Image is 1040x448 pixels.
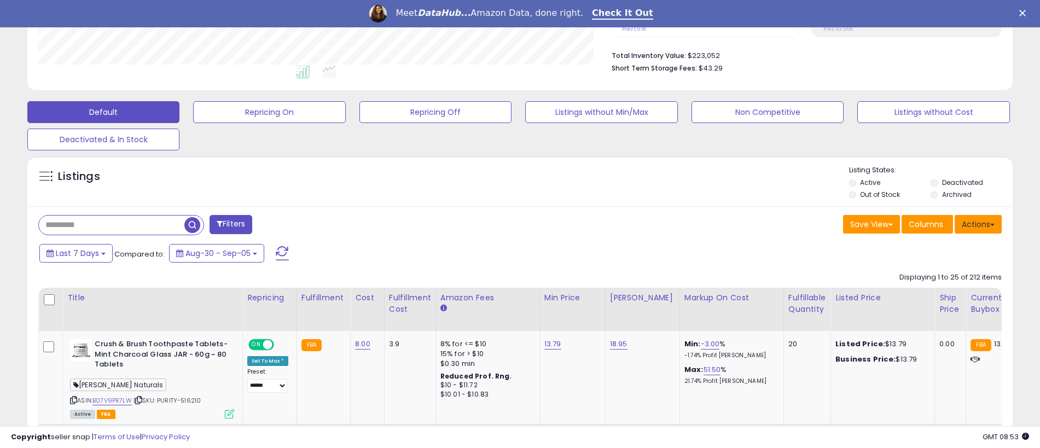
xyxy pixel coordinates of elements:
div: [PERSON_NAME] [610,292,675,304]
a: 13.79 [544,339,561,350]
button: Actions [955,215,1002,234]
label: Archived [942,190,972,199]
img: 41f2DJSX4fL._SL40_.jpg [70,339,92,361]
div: 8% for <= $10 [440,339,531,349]
b: Crush & Brush Toothpaste Tablets-Mint Charcoal Glass JAR - 60g ~ 80 Tablets [95,339,228,373]
div: Fulfillable Quantity [788,292,826,315]
div: Meet Amazon Data, done right. [396,8,583,19]
a: B07V9PR7LW [92,396,132,405]
div: $0.30 min [440,359,531,369]
h5: Listings [58,169,100,184]
div: 3.9 [389,339,427,349]
label: Deactivated [942,178,983,187]
div: Cost [355,292,380,304]
div: ASIN: [70,339,234,417]
a: 8.00 [355,339,370,350]
small: Prev: 1,578 [622,26,646,32]
a: Privacy Policy [142,432,190,442]
div: $10.01 - $10.83 [440,390,531,399]
button: Filters [210,215,252,234]
a: Check It Out [592,8,653,20]
b: Max: [684,364,704,375]
div: Min Price [544,292,601,304]
p: Listing States: [849,165,1013,176]
span: 13.76 [994,339,1011,349]
span: OFF [272,340,290,350]
span: Aug-30 - Sep-05 [185,248,251,259]
b: Listed Price: [835,339,885,349]
div: 0.00 [939,339,957,349]
a: 18.95 [610,339,628,350]
button: Aug-30 - Sep-05 [169,244,264,263]
span: FBA [97,410,115,419]
span: $43.29 [699,63,723,73]
i: DataHub... [417,8,470,18]
b: Business Price: [835,354,896,364]
div: Fulfillment Cost [389,292,431,315]
label: Active [860,178,880,187]
div: % [684,365,775,385]
th: The percentage added to the cost of goods (COGS) that forms the calculator for Min & Max prices. [679,288,783,331]
p: 21.74% Profit [PERSON_NAME] [684,377,775,385]
button: Default [27,101,179,123]
button: Last 7 Days [39,244,113,263]
span: Columns [909,219,943,230]
span: Compared to: [114,249,165,259]
div: seller snap | | [11,432,190,443]
div: Preset: [247,368,288,393]
b: Short Term Storage Fees: [612,63,697,73]
div: Markup on Cost [684,292,779,304]
div: Ship Price [939,292,961,315]
small: FBA [301,339,322,351]
div: % [684,339,775,359]
div: $10 - $11.72 [440,381,531,390]
div: 20 [788,339,822,349]
div: Displaying 1 to 25 of 212 items [899,272,1002,283]
div: Amazon Fees [440,292,535,304]
div: Title [67,292,238,304]
div: Listed Price [835,292,930,304]
img: Profile image for Georgie [369,5,387,22]
small: FBA [971,339,991,351]
button: Repricing On [193,101,345,123]
small: Prev: 43.55% [823,26,853,32]
b: Min: [684,339,701,349]
label: Out of Stock [860,190,900,199]
div: Close [1019,10,1030,16]
div: $13.79 [835,354,926,364]
button: Repricing Off [359,101,512,123]
div: 15% for > $10 [440,349,531,359]
div: Fulfillment [301,292,346,304]
b: Total Inventory Value: [612,51,686,60]
span: | SKU: PURITY-516210 [133,396,201,405]
b: Reduced Prof. Rng. [440,371,512,381]
a: -3.00 [701,339,720,350]
button: Deactivated & In Stock [27,129,179,150]
button: Listings without Cost [857,101,1009,123]
button: Listings without Min/Max [525,101,677,123]
li: $223,052 [612,48,993,61]
div: $13.79 [835,339,926,349]
span: All listings currently available for purchase on Amazon [70,410,95,419]
strong: Copyright [11,432,51,442]
button: Columns [902,215,953,234]
p: -1.74% Profit [PERSON_NAME] [684,352,775,359]
span: ON [249,340,263,350]
button: Non Competitive [692,101,844,123]
div: Current Buybox Price [971,292,1027,315]
div: Repricing [247,292,292,304]
div: Set To Max * [247,356,288,366]
span: 2025-09-13 08:53 GMT [983,432,1029,442]
a: 51.50 [704,364,721,375]
span: Last 7 Days [56,248,99,259]
small: Amazon Fees. [440,304,447,313]
a: Terms of Use [94,432,140,442]
span: [PERSON_NAME] Naturals [70,379,166,391]
button: Save View [843,215,900,234]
